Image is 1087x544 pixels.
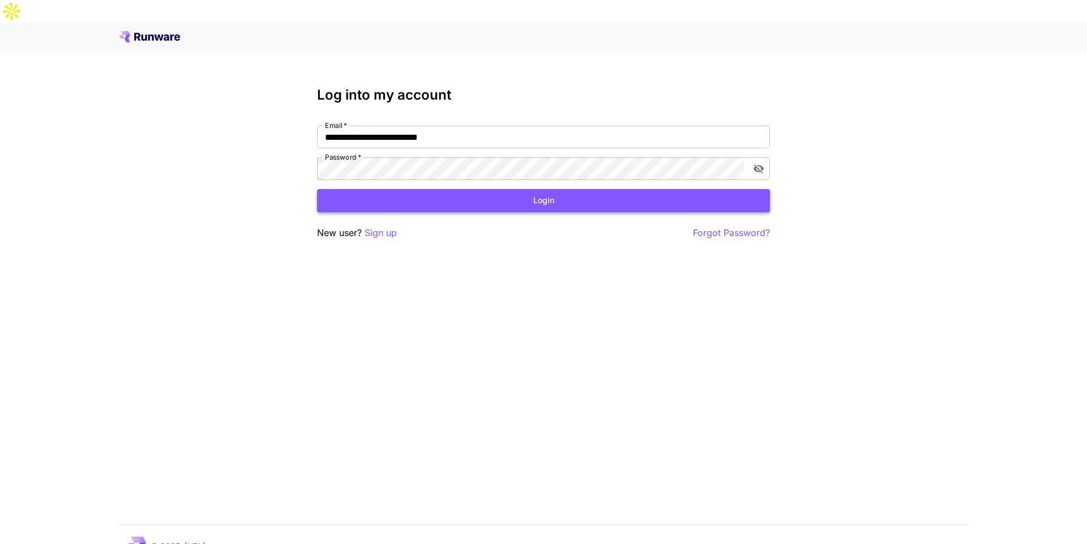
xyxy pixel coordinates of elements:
[325,152,361,162] label: Password
[317,189,770,212] button: Login
[365,226,397,240] button: Sign up
[325,121,347,130] label: Email
[693,226,770,240] button: Forgot Password?
[748,159,769,179] button: toggle password visibility
[317,226,397,240] p: New user?
[317,87,770,103] h3: Log into my account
